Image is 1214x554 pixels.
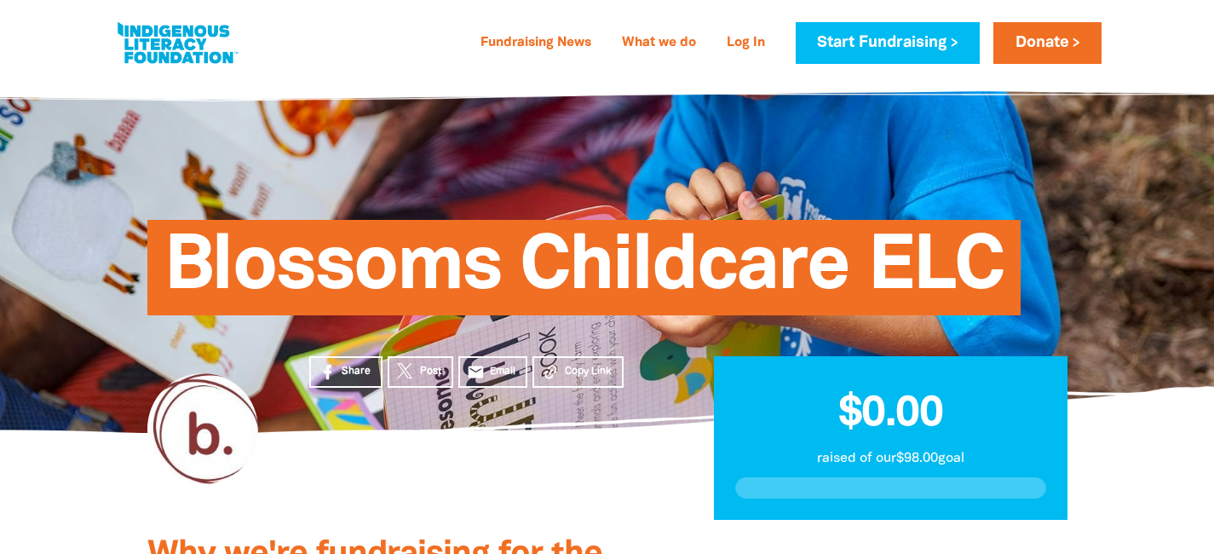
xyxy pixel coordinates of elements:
[993,22,1101,64] a: Donate
[532,356,624,388] button: Copy Link
[342,364,371,379] span: Share
[164,233,1004,315] span: Blossoms Childcare ELC
[796,22,980,64] a: Start Fundraising
[612,30,706,57] a: What we do
[470,30,601,57] a: Fundraising News
[838,395,943,434] span: $0.00
[458,356,528,388] a: emailEmail
[490,364,515,379] span: Email
[735,448,1046,469] p: raised of our $98.00 goal
[420,364,441,379] span: Post
[388,356,453,388] a: Post
[467,363,485,381] i: email
[716,30,775,57] a: Log In
[565,364,612,379] span: Copy Link
[309,356,383,388] a: Share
